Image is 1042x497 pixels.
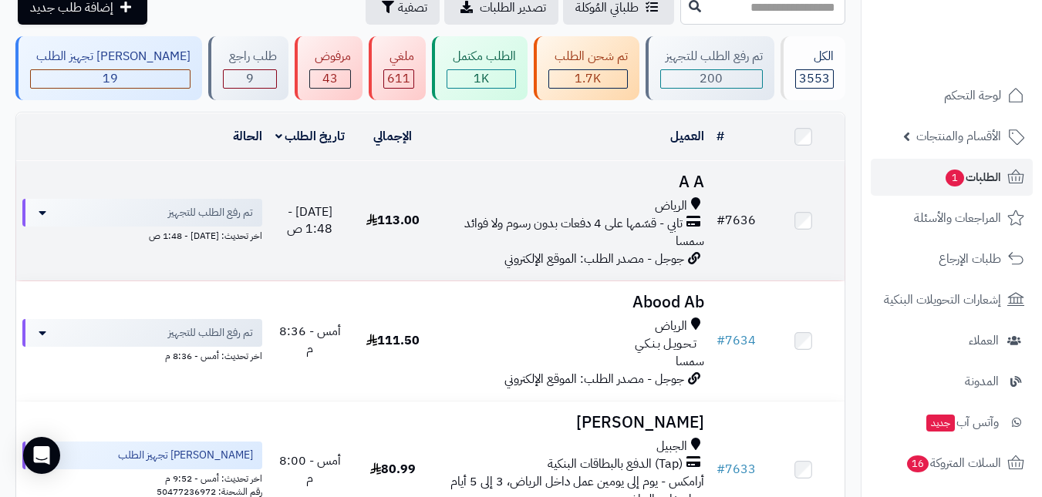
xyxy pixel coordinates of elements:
[660,48,764,65] div: تم رفع الطلب للتجهيز
[905,452,1001,474] span: السلات المتروكة
[717,460,725,479] span: #
[871,77,1033,114] a: لوحة التحكم
[366,211,420,230] span: 113.00
[914,207,1001,229] span: المراجعات والأسئلة
[474,69,489,88] span: 1K
[944,166,1001,188] span: الطلبات
[661,70,763,88] div: 200
[279,452,341,488] span: أمس - 8:00 م
[370,460,416,479] span: 80.99
[548,455,683,473] span: (Tap) الدفع بالبطاقات البنكية
[168,325,253,341] span: تم رفع الطلب للتجهيز
[103,69,118,88] span: 19
[275,127,346,146] a: تاريخ الطلب
[717,331,725,350] span: #
[548,48,628,65] div: تم شحن الطلب
[655,317,687,335] span: الرياض
[224,70,276,88] div: 9
[549,70,627,88] div: 1655
[233,127,262,146] a: الحالة
[309,48,352,65] div: مرفوض
[384,70,413,88] div: 611
[12,36,205,100] a: [PERSON_NAME] تجهيز الطلب 19
[871,281,1033,318] a: إشعارات التحويلات البنكية
[670,127,704,146] a: العميل
[440,414,704,432] h3: [PERSON_NAME]
[22,347,262,363] div: اخر تحديث: أمس - 8:36 م
[246,69,254,88] span: 9
[447,70,515,88] div: 1016
[907,455,929,472] span: 16
[31,70,190,88] div: 19
[656,438,687,455] span: الجبيل
[642,36,778,100] a: تم رفع الطلب للتجهيز 200
[504,370,684,388] span: جوجل - مصدر الطلب: الموقع الإلكتروني
[871,322,1033,359] a: العملاء
[871,445,1033,482] a: السلات المتروكة16
[440,173,704,191] h3: A A
[676,232,704,250] span: سمسا
[464,215,683,233] span: تابي - قسّمها على 4 دفعات بدون رسوم ولا فوائد
[440,294,704,311] h3: Abood Ab
[871,200,1033,237] a: المراجعات والأسئلة
[676,352,704,371] span: سمسا
[23,437,60,474] div: Open Intercom Messenger
[287,203,332,239] span: [DATE] - 1:48 ص
[504,250,684,268] span: جوجل - مصدر الطلب: الموقع الإلكتروني
[871,404,1033,441] a: وآتس آبجديد
[366,331,420,350] span: 111.50
[965,371,999,392] span: المدونة
[884,289,1001,311] span: إشعارات التحويلات البنكية
[717,331,756,350] a: #7634
[717,127,724,146] a: #
[777,36,848,100] a: الكل3553
[310,70,351,88] div: 43
[223,48,277,65] div: طلب راجع
[717,460,756,479] a: #7633
[575,69,601,88] span: 1.7K
[292,36,366,100] a: مرفوض 43
[939,248,1001,270] span: طلبات الإرجاع
[366,36,429,100] a: ملغي 611
[205,36,292,100] a: طلب راجع 9
[871,159,1033,196] a: الطلبات1
[916,126,1001,147] span: الأقسام والمنتجات
[22,227,262,243] div: اخر تحديث: [DATE] - 1:48 ص
[799,69,830,88] span: 3553
[871,363,1033,400] a: المدونة
[322,69,338,88] span: 43
[946,170,964,186] span: 1
[926,415,955,432] span: جديد
[717,211,725,230] span: #
[635,335,696,353] span: تـحـويـل بـنـكـي
[22,469,262,485] div: اخر تحديث: أمس - 9:52 م
[655,197,687,215] span: الرياض
[969,330,999,351] span: العملاء
[30,48,191,65] div: [PERSON_NAME] تجهيز الطلب
[383,48,414,65] div: ملغي
[447,48,516,65] div: الطلب مكتمل
[795,48,834,65] div: الكل
[925,411,999,433] span: وآتس آب
[168,205,253,220] span: تم رفع الطلب للتجهيز
[387,69,410,88] span: 611
[700,69,723,88] span: 200
[373,127,412,146] a: الإجمالي
[937,39,1027,72] img: logo-2.png
[279,322,341,358] span: أمس - 8:36 م
[531,36,642,100] a: تم شحن الطلب 1.7K
[118,448,253,463] span: [PERSON_NAME] تجهيز الطلب
[429,36,531,100] a: الطلب مكتمل 1K
[871,240,1033,277] a: طلبات الإرجاع
[944,85,1001,106] span: لوحة التحكم
[717,211,756,230] a: #7636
